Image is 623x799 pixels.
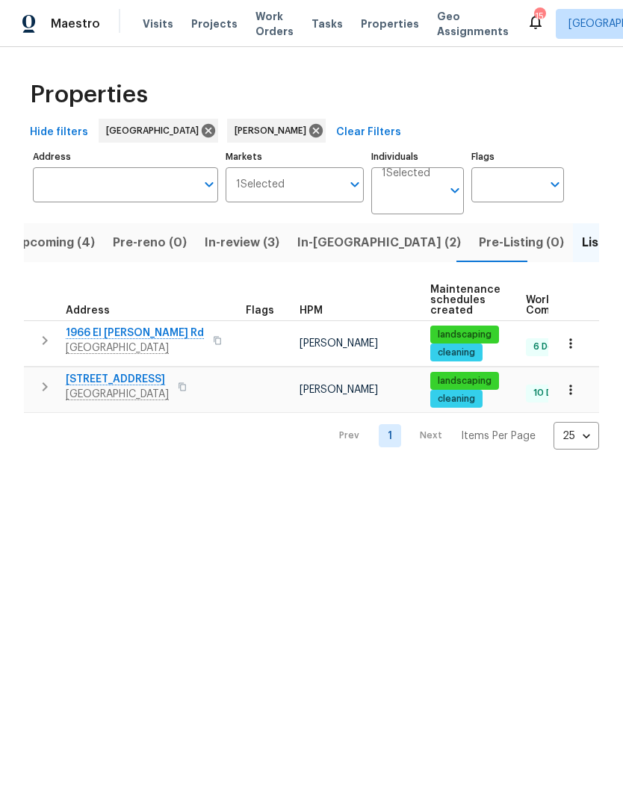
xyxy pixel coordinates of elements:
[199,174,220,195] button: Open
[246,305,274,316] span: Flags
[471,152,564,161] label: Flags
[66,305,110,316] span: Address
[24,119,94,146] button: Hide filters
[432,393,481,405] span: cleaning
[235,123,312,138] span: [PERSON_NAME]
[361,16,419,31] span: Properties
[300,338,378,349] span: [PERSON_NAME]
[99,119,218,143] div: [GEOGRAPHIC_DATA]
[432,375,498,388] span: landscaping
[191,16,238,31] span: Projects
[336,123,401,142] span: Clear Filters
[106,123,205,138] span: [GEOGRAPHIC_DATA]
[113,232,187,253] span: Pre-reno (0)
[51,16,100,31] span: Maestro
[205,232,279,253] span: In-review (3)
[300,305,323,316] span: HPM
[255,9,294,39] span: Work Orders
[437,9,509,39] span: Geo Assignments
[444,180,465,201] button: Open
[13,232,95,253] span: Upcoming (4)
[227,119,326,143] div: [PERSON_NAME]
[325,422,599,450] nav: Pagination Navigation
[226,152,365,161] label: Markets
[143,16,173,31] span: Visits
[526,295,620,316] span: Work Order Completion
[479,232,564,253] span: Pre-Listing (0)
[534,9,545,24] div: 15
[30,123,88,142] span: Hide filters
[527,341,571,353] span: 6 Done
[311,19,343,29] span: Tasks
[297,232,461,253] span: In-[GEOGRAPHIC_DATA] (2)
[236,178,285,191] span: 1 Selected
[330,119,407,146] button: Clear Filters
[30,87,148,102] span: Properties
[432,329,498,341] span: landscaping
[432,346,481,359] span: cleaning
[545,174,565,195] button: Open
[344,174,365,195] button: Open
[382,167,430,180] span: 1 Selected
[371,152,464,161] label: Individuals
[554,417,599,456] div: 25
[461,429,536,444] p: Items Per Page
[300,385,378,395] span: [PERSON_NAME]
[33,152,218,161] label: Address
[527,387,575,399] span: 10 Done
[430,285,500,316] span: Maintenance schedules created
[379,424,401,447] a: Goto page 1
